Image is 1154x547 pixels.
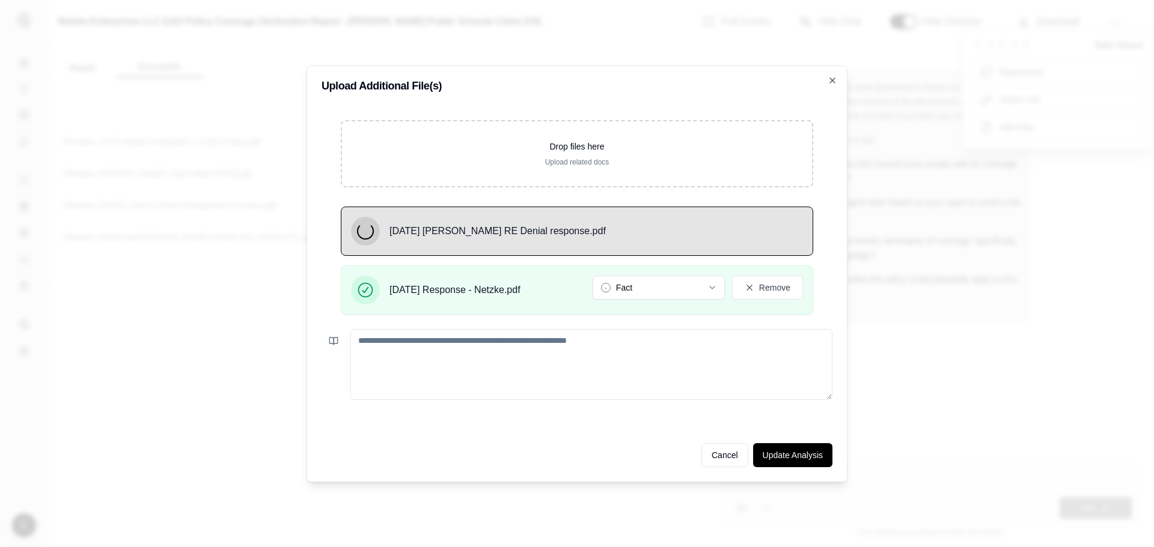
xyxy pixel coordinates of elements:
p: Upload related docs [361,157,793,167]
button: Update Analysis [753,443,832,467]
span: [DATE] Response - Netzke.pdf [389,283,521,297]
button: Remove [732,276,803,300]
span: [DATE] [PERSON_NAME] RE Denial response.pdf [389,224,606,238]
p: Drop files here [361,141,793,153]
button: Cancel [701,443,748,467]
h2: Upload Additional File(s) [322,80,832,91]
